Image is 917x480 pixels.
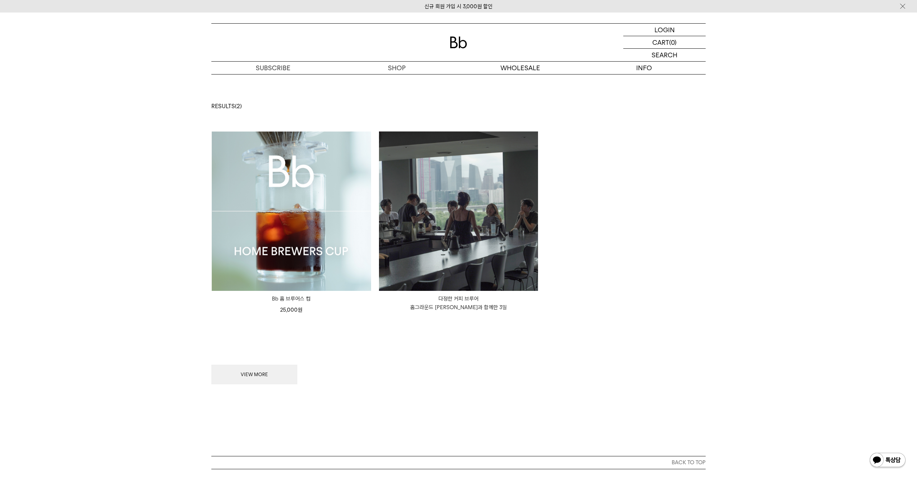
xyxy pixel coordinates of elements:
[212,131,371,291] img: Bb 홈 브루어스 컵
[280,307,302,313] span: 25,000
[424,3,493,10] a: 신규 회원 가입 시 3,000원 할인
[582,62,706,74] p: INFO
[379,294,538,312] a: 다정한 커피 브루어홈그라운드 [PERSON_NAME]과 함께한 3일
[654,24,675,36] p: LOGIN
[450,37,467,48] img: 로고
[211,62,335,74] a: SUBSCRIBE
[379,294,538,312] p: 다정한 커피 브루어 홈그라운드 [PERSON_NAME]과 함께한 3일
[623,36,706,49] a: CART (0)
[458,62,582,74] p: WHOLESALE
[298,307,302,313] span: 원
[623,24,706,36] a: LOGIN
[869,452,906,469] img: 카카오톡 채널 1:1 채팅 버튼
[235,103,242,110] span: (2)
[211,365,297,385] button: VIEW MORE
[211,456,706,469] button: BACK TO TOP
[212,294,371,303] a: Bb 홈 브루어스 컵
[211,103,706,110] p: RESULTS
[335,62,458,74] a: SHOP
[379,131,538,291] img: 다정한 커피 브루어홈그라운드 엘리샤 탄과 함께한 3일
[669,36,677,48] p: (0)
[652,49,677,61] p: SEARCH
[652,36,669,48] p: CART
